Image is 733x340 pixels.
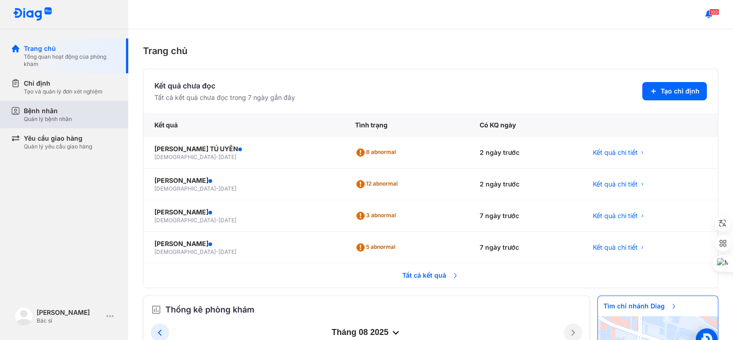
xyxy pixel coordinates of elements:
div: tháng 08 2025 [169,327,564,338]
div: Quản lý yêu cầu giao hàng [24,143,92,150]
div: Trang chủ [24,44,117,53]
span: Tất cả kết quả [397,265,465,285]
div: Tạo và quản lý đơn xét nghiệm [24,88,103,95]
div: Tình trạng [344,113,469,137]
span: [DATE] [219,217,236,224]
div: Quản lý bệnh nhân [24,115,72,123]
div: [PERSON_NAME] [37,308,103,317]
img: logo [13,7,52,22]
div: Tất cả kết quả chưa đọc trong 7 ngày gần đây [154,93,295,102]
span: [DEMOGRAPHIC_DATA] [154,154,216,160]
div: Chỉ định [24,79,103,88]
span: [DEMOGRAPHIC_DATA] [154,217,216,224]
span: [DATE] [219,248,236,255]
div: Tổng quan hoạt động của phòng khám [24,53,117,68]
span: [DATE] [219,154,236,160]
div: 7 ngày trước [469,232,582,263]
span: Tìm chi nhánh Diag [598,296,683,316]
span: 103 [709,9,719,15]
div: Kết quả chưa đọc [154,80,295,91]
span: Thống kê phòng khám [165,303,254,316]
span: - [216,248,219,255]
div: Có KQ ngày [469,113,582,137]
div: Kết quả [143,113,344,137]
div: Bác sĩ [37,317,103,324]
span: Tạo chỉ định [661,87,700,96]
span: Kết quả chi tiết [593,211,638,220]
button: Tạo chỉ định [642,82,707,100]
span: [DATE] [219,185,236,192]
img: order.5a6da16c.svg [151,304,162,315]
div: 8 abnormal [355,145,399,160]
span: [DEMOGRAPHIC_DATA] [154,185,216,192]
span: - [216,154,219,160]
div: 3 abnormal [355,208,399,223]
div: 2 ngày trước [469,169,582,200]
div: [PERSON_NAME] TÚ UYÊN [154,144,333,154]
div: 5 abnormal [355,240,399,255]
div: Yêu cầu giao hàng [24,134,92,143]
div: Trang chủ [143,44,718,58]
span: Kết quả chi tiết [593,148,638,157]
div: 7 ngày trước [469,200,582,232]
img: logo [15,307,33,325]
span: Kết quả chi tiết [593,243,638,252]
span: Kết quả chi tiết [593,180,638,189]
div: [PERSON_NAME] [154,208,333,217]
span: - [216,185,219,192]
div: Bệnh nhân [24,106,72,115]
div: [PERSON_NAME] [154,239,333,248]
div: 12 abnormal [355,177,401,192]
div: [PERSON_NAME] [154,176,333,185]
div: 2 ngày trước [469,137,582,169]
span: - [216,217,219,224]
span: [DEMOGRAPHIC_DATA] [154,248,216,255]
